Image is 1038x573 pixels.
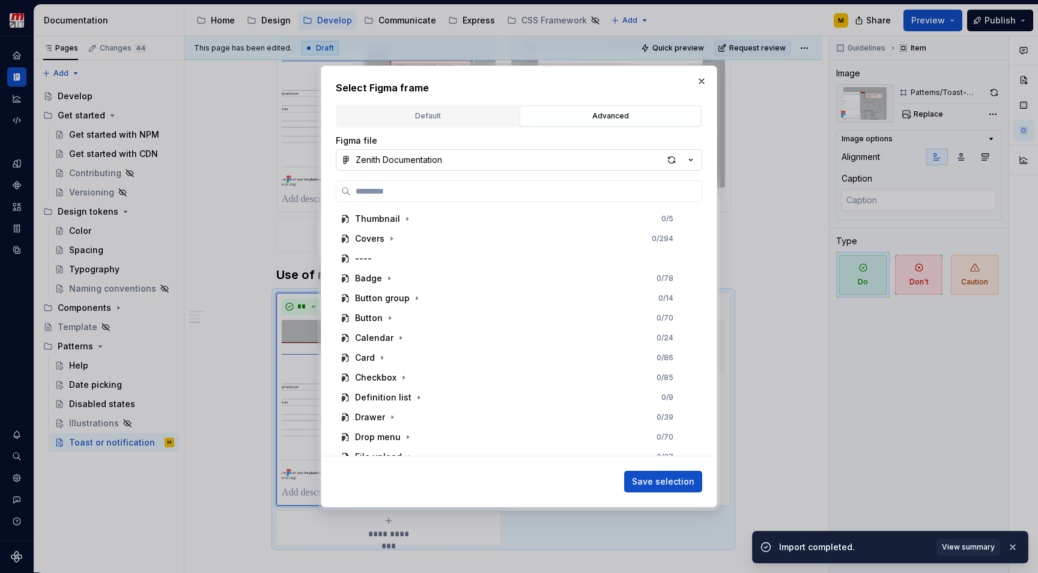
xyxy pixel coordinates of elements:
div: Covers [355,233,384,245]
div: 0 / 78 [657,274,673,283]
div: Import completed. [779,541,929,553]
div: Drop menu [355,431,401,443]
div: 0 / 70 [657,313,673,323]
div: Advanced [524,110,697,122]
button: View summary [936,539,1000,556]
h2: Select Figma frame [336,81,702,95]
div: 0 / 86 [657,353,673,363]
button: Zenith Documentation [336,149,702,171]
div: File upload [355,451,402,463]
span: Save selection [632,476,694,488]
div: Definition list [355,391,411,403]
div: Calendar [355,332,393,344]
div: Thumbnail [355,213,400,225]
label: Figma file [336,135,377,147]
div: 0 / 39 [657,412,673,422]
span: View summary [942,542,995,552]
div: Drawer [355,411,385,423]
div: 0 / 85 [657,373,673,382]
div: 0 / 5 [661,214,673,224]
div: Default [341,110,514,122]
div: 0 / 24 [657,333,673,343]
div: Badge [355,272,382,284]
div: 0 / 70 [657,432,673,442]
button: Save selection [624,471,702,492]
div: Card [355,352,375,364]
div: ---- [355,253,372,265]
div: Checkbox [355,372,396,384]
div: 0 / 294 [652,234,673,244]
div: 0 / 14 [658,293,673,303]
div: Button [355,312,383,324]
div: Zenith Documentation [356,154,442,166]
div: Button group [355,292,410,304]
div: 0 / 9 [661,393,673,402]
div: 0 / 37 [657,452,673,462]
